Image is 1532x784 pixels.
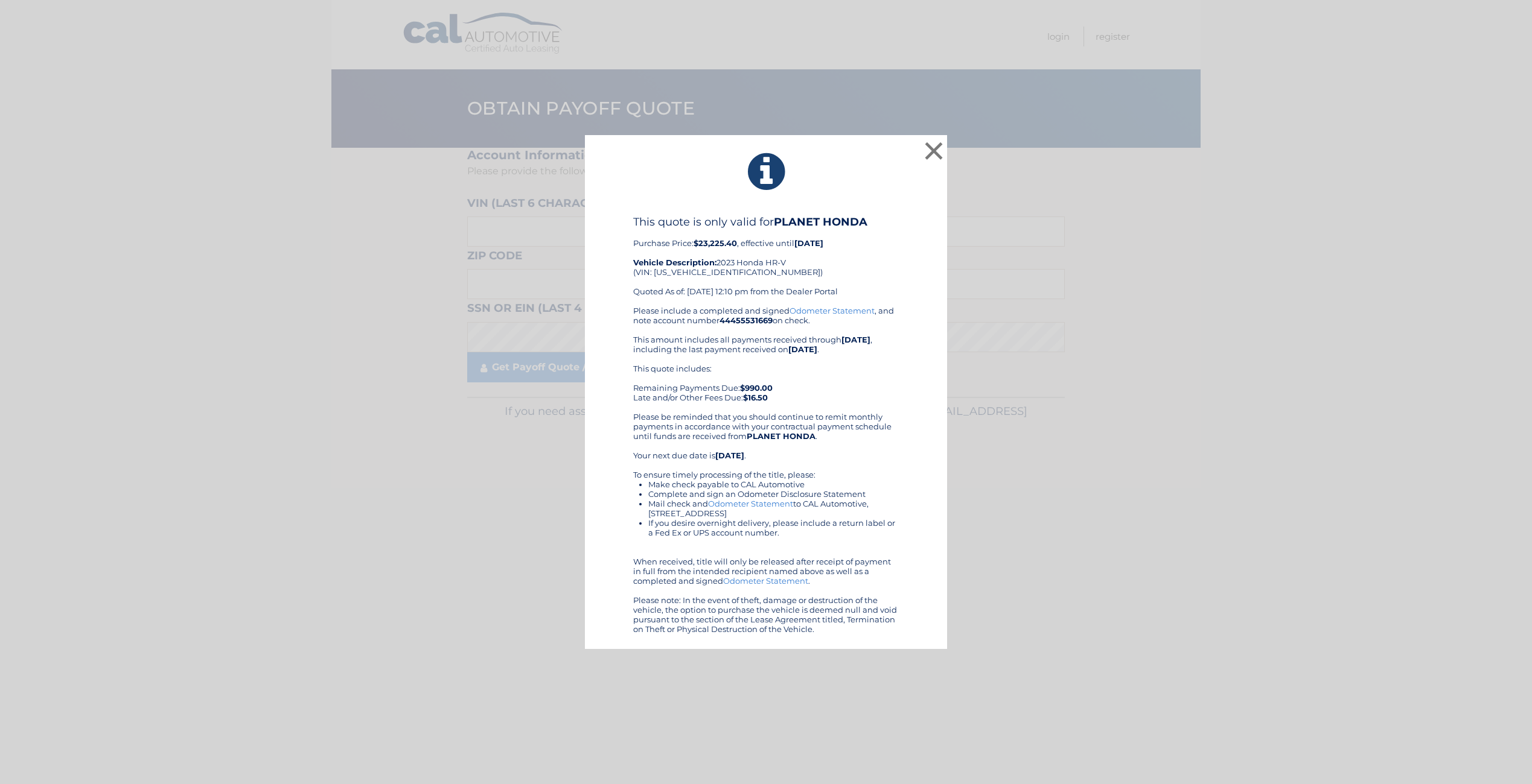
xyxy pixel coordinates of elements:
[788,344,817,354] b: [DATE]
[747,431,815,441] b: PLANET HONDA
[633,258,717,267] strong: Vehicle Description:
[694,238,737,248] b: $23,225.40
[648,518,899,537] li: If you desire overnight delivery, please include a return label or a Fed Ex or UPS account number.
[723,576,808,586] a: Odometer Statement
[633,215,899,306] div: Purchase Price: , effective until 2023 Honda HR-V (VIN: [US_VEHICLE_IDENTIFICATION_NUMBER]) Quote...
[715,450,744,460] b: [DATE]
[708,499,793,508] a: Odometer Statement
[740,383,773,393] b: $990.00
[922,139,946,163] button: ×
[841,335,870,344] b: [DATE]
[774,215,867,229] b: PLANET HONDA
[794,238,823,248] b: [DATE]
[743,393,768,402] b: $16.50
[648,499,899,518] li: Mail check and to CAL Automotive, [STREET_ADDRESS]
[633,364,899,402] div: This quote includes: Remaining Payments Due: Late and/or Other Fees Due:
[720,315,773,325] b: 44455531669
[648,489,899,499] li: Complete and sign an Odometer Disclosure Statement
[633,306,899,634] div: Please include a completed and signed , and note account number on check. This amount includes al...
[790,306,875,315] a: Odometer Statement
[648,479,899,489] li: Make check payable to CAL Automotive
[633,215,899,229] h4: This quote is only valid for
